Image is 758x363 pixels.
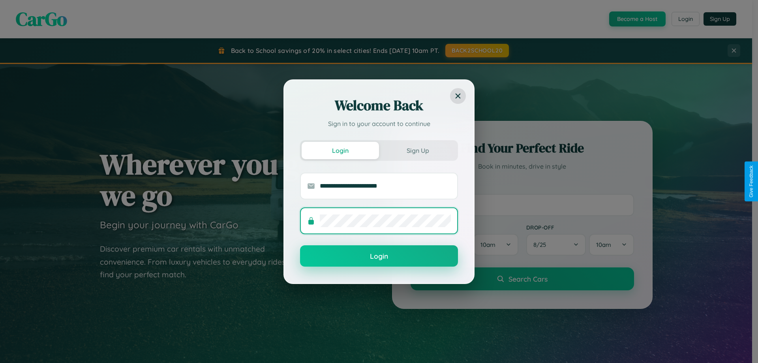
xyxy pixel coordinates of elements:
[300,119,458,128] p: Sign in to your account to continue
[300,245,458,267] button: Login
[379,142,456,159] button: Sign Up
[749,166,754,197] div: Give Feedback
[300,96,458,115] h2: Welcome Back
[302,142,379,159] button: Login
